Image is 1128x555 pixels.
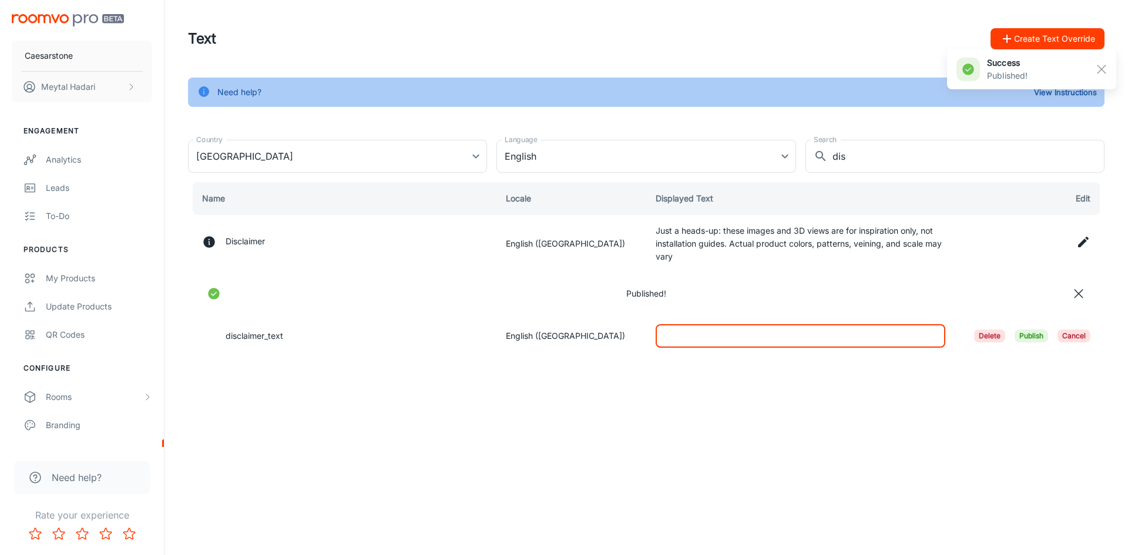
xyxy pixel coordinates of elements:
p: Published! [626,287,666,300]
div: Leads [46,181,152,194]
span: Publish [1015,329,1048,342]
svg: Label title on disclaimer notification [202,235,216,249]
td: English ([GEOGRAPHIC_DATA]) [496,315,646,357]
p: Caesarstone [25,49,73,62]
div: [GEOGRAPHIC_DATA] [188,140,487,173]
div: To-do [46,210,152,223]
th: Name [188,182,496,215]
label: Search [814,134,837,144]
label: Country [196,134,223,144]
th: Edit [955,182,1104,215]
p: Published! [987,69,1028,82]
button: Meytal Hadari [12,72,152,102]
div: QR Codes [46,328,152,341]
th: Locale [496,182,646,215]
td: Just a heads-up: these images and 3D views are for inspiration only, not installation guides. Act... [646,215,955,273]
span: Cancel [1057,329,1090,342]
td: English ([GEOGRAPHIC_DATA]) [496,215,646,273]
div: Update Products [46,300,152,313]
input: Search to filter [832,140,1104,173]
img: Roomvo PRO Beta [12,14,124,26]
label: Language [505,134,538,144]
p: Disclaimer [226,235,265,253]
button: Create Text Override [991,28,1104,49]
span: Delete [974,329,1005,342]
div: Need help? [217,81,261,103]
p: disclaimer_text [226,329,283,342]
div: Analytics [46,153,152,166]
h6: success [987,56,1028,69]
h1: Text [188,28,216,49]
div: Rooms [46,391,143,403]
div: My Products [46,272,152,285]
div: English [496,140,795,173]
th: Displayed Text [646,182,955,215]
p: Meytal Hadari [41,80,95,93]
button: Caesarstone [12,41,152,71]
